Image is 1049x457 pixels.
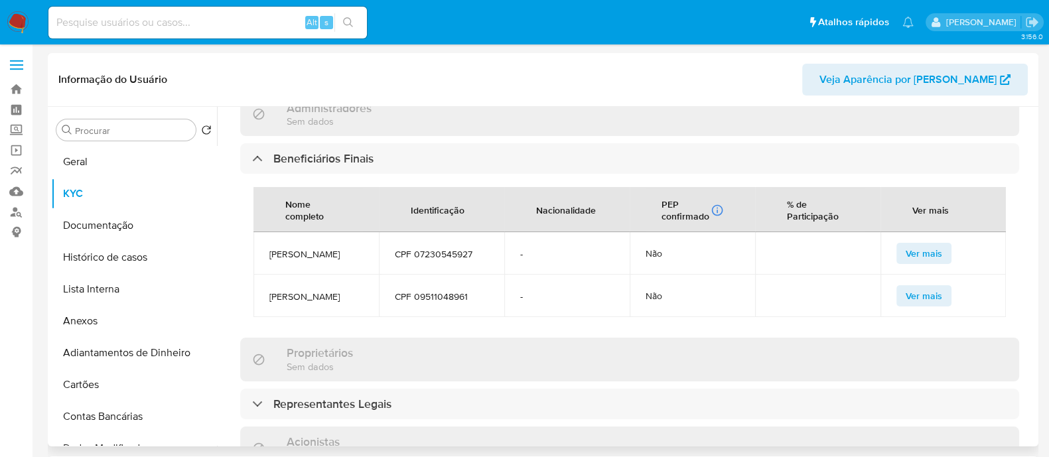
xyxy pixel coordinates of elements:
span: - [520,248,614,260]
p: Sem dados [287,115,372,127]
button: Histórico de casos [51,241,217,273]
button: Retornar ao pedido padrão [201,125,212,139]
span: s [324,16,328,29]
div: Não [646,290,739,302]
span: - [520,291,614,302]
a: Sair [1025,15,1039,29]
div: Identificação [395,194,480,226]
div: Não [646,247,739,259]
button: Lista Interna [51,273,217,305]
button: Ver mais [896,285,951,306]
button: Geral [51,146,217,178]
button: Contas Bancárias [51,401,217,432]
span: Alt [307,16,317,29]
button: Procurar [62,125,72,135]
a: Notificações [902,17,914,28]
div: % de Participação [771,188,865,231]
span: Ver mais [906,287,942,305]
div: ProprietáriosSem dados [240,338,1019,381]
span: CPF 09511048961 [395,291,488,302]
div: Nome completo [269,188,363,231]
button: Veja Aparência por [PERSON_NAME] [802,64,1028,96]
div: Nacionalidade [520,194,612,226]
span: Veja Aparência por [PERSON_NAME] [819,64,997,96]
h3: Administradores [287,101,372,115]
div: Representantes Legais [240,389,1019,419]
h3: Proprietários [287,346,353,360]
p: Sem dados [287,360,353,373]
span: [PERSON_NAME] [269,248,363,260]
h3: Beneficiários Finais [273,151,374,166]
button: KYC [51,178,217,210]
h1: Informação do Usuário [58,73,167,86]
button: Documentação [51,210,217,241]
div: Ver mais [896,194,965,226]
button: search-icon [334,13,362,32]
input: Procurar [75,125,190,137]
button: Anexos [51,305,217,337]
button: Adiantamentos de Dinheiro [51,337,217,369]
h3: Representantes Legais [273,397,391,411]
p: anna.almeida@mercadopago.com.br [945,16,1020,29]
div: Beneficiários Finais [240,143,1019,174]
span: CPF 07230545927 [395,248,488,260]
button: Ver mais [896,243,951,264]
span: Atalhos rápidos [818,15,889,29]
button: Cartões [51,369,217,401]
h3: Acionistas [287,434,340,449]
span: Ver mais [906,244,942,263]
div: PEP confirmado [662,198,724,222]
input: Pesquise usuários ou casos... [48,14,367,31]
span: [PERSON_NAME] [269,291,363,302]
div: AdministradoresSem dados [240,93,1019,136]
